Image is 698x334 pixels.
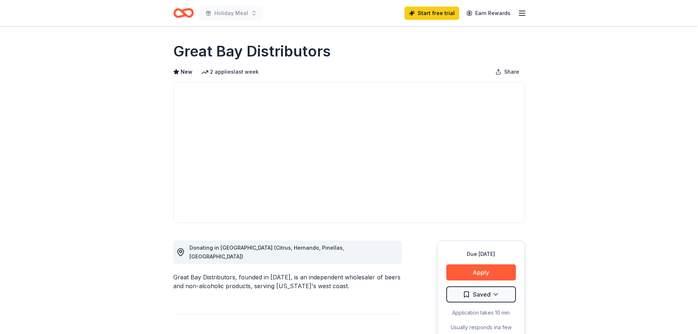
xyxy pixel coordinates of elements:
button: Holiday Meal [200,6,263,21]
span: Holiday Meal [214,9,248,18]
h1: Great Bay Distributors [173,41,331,62]
span: Share [504,67,519,76]
img: Image for Great Bay Distributors [174,82,525,223]
span: New [181,67,192,76]
div: Great Bay Distributors, founded in [DATE], is an independent wholesaler of beers and non-alcoholi... [173,273,402,290]
a: Home [173,4,194,22]
div: 2 applies last week [201,67,259,76]
div: Due [DATE] [446,250,516,258]
a: Start free trial [405,7,459,20]
div: Application takes 10 min [446,308,516,317]
span: Donating in [GEOGRAPHIC_DATA] (Citrus, Hernando, Pinellas, [GEOGRAPHIC_DATA]) [189,245,344,260]
button: Apply [446,264,516,280]
button: Share [490,65,525,79]
a: Earn Rewards [462,7,515,20]
button: Saved [446,286,516,302]
span: Saved [473,290,491,299]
